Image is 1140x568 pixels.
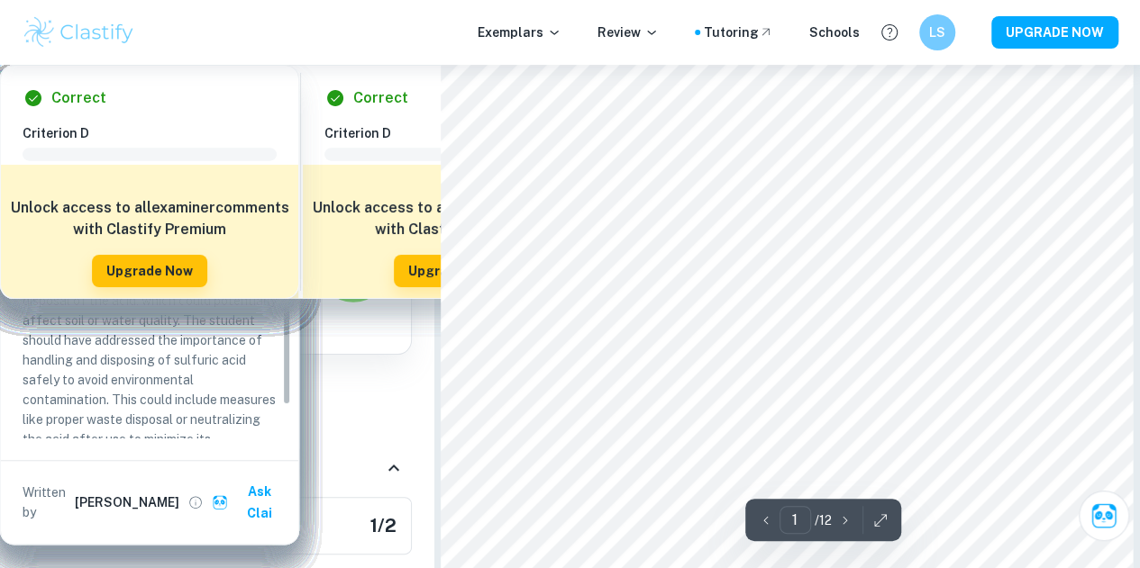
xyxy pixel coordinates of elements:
button: Ask Clai [1079,491,1129,541]
a: Tutoring [704,23,773,42]
h6: Criterion D [23,123,291,143]
h6: Correct [353,87,408,109]
h6: Criterion D [324,123,593,143]
h6: LS [927,23,948,42]
p: Exemplars [478,23,561,42]
button: UPGRADE NOW [991,16,1118,49]
button: Help and Feedback [874,17,905,48]
h6: Unlock access to all examiner comments with Clastify Premium [312,197,591,240]
h6: [PERSON_NAME] [75,492,179,512]
h6: Correct [51,87,106,109]
p: / 12 [815,510,832,530]
button: Upgrade Now [92,255,207,287]
button: LS [919,14,955,50]
p: The student does not mention ethical considerations such as improper spills or disposal of the ac... [23,251,277,469]
button: View full profile [183,490,208,515]
h5: 1 / 2 [370,512,397,539]
p: Written by [23,482,71,522]
p: Review [597,23,659,42]
button: Upgrade Now [394,255,509,287]
a: Schools [809,23,860,42]
img: Clastify logo [22,14,136,50]
img: clai.svg [212,494,229,511]
h6: Unlock access to all examiner comments with Clastify Premium [10,197,289,240]
button: Ask Clai [208,475,291,529]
